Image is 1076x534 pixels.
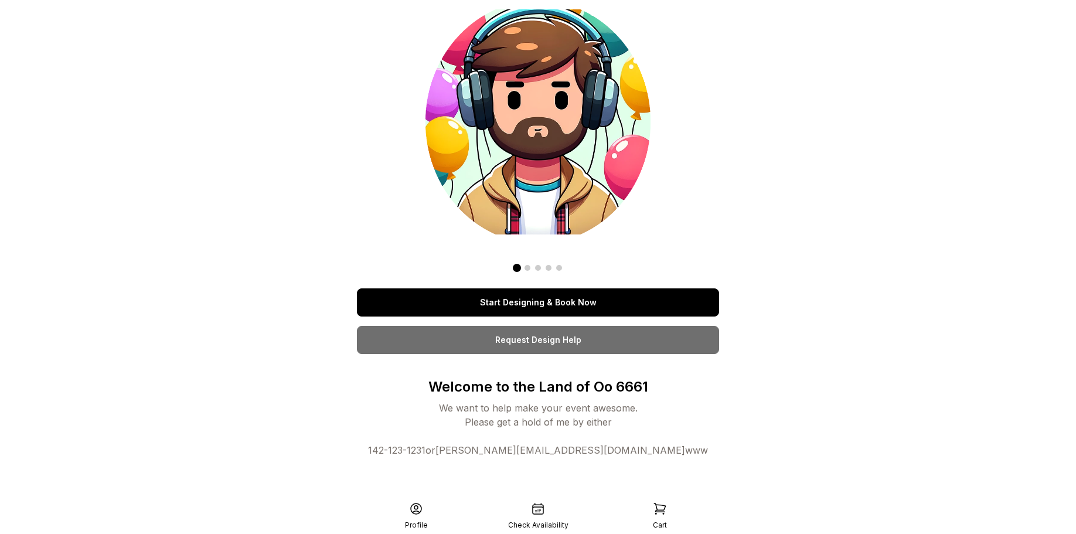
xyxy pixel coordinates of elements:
a: Start Designing & Book Now [357,288,719,317]
p: Welcome to the Land of Oo 6661 [368,377,708,396]
div: Cart [653,521,667,530]
div: Check Availability [508,521,568,530]
div: Profile [405,521,428,530]
div: We want to help make your event awesome. Please get a hold of me by either or www [368,401,708,457]
a: 142-123-1231 [368,444,425,456]
a: [PERSON_NAME][EMAIL_ADDRESS][DOMAIN_NAME] [435,444,685,456]
a: Request Design Help [357,326,719,354]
